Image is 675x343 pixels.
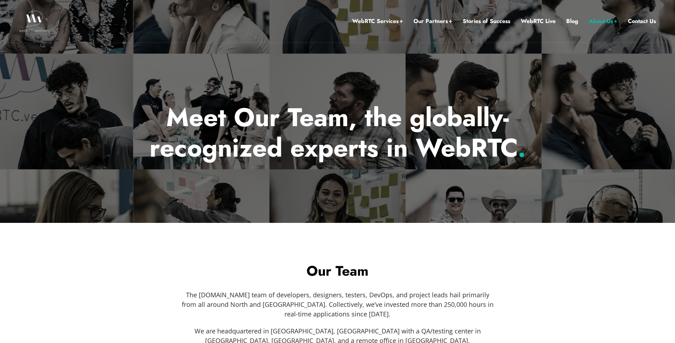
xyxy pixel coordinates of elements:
h1: Our Team [139,264,536,278]
a: WebRTC Live [521,17,556,26]
span: . [518,129,526,166]
a: Contact Us [628,17,656,26]
a: Stories of Success [463,17,510,26]
a: WebRTC Services [352,17,403,26]
a: Blog [566,17,578,26]
p: The [DOMAIN_NAME] team of developers, designers, testers, DevOps, and project leads hail primaril... [179,290,496,319]
img: WebRTC.ventures [19,11,49,32]
p: Meet Our Team, the globally-recognized experts in WebRTC [130,102,545,163]
a: Our Partners [414,17,452,26]
a: About Us [589,17,617,26]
